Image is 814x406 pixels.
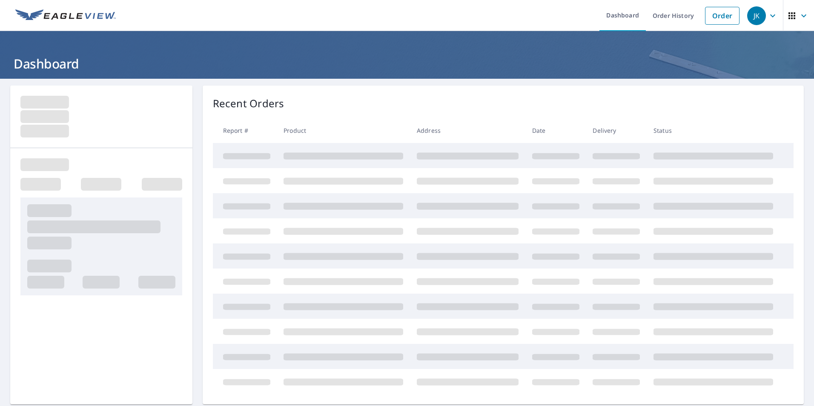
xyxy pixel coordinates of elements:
th: Status [647,118,780,143]
th: Address [410,118,525,143]
p: Recent Orders [213,96,284,111]
div: JK [747,6,766,25]
th: Delivery [586,118,647,143]
h1: Dashboard [10,55,804,72]
img: EV Logo [15,9,116,22]
th: Report # [213,118,277,143]
th: Product [277,118,410,143]
th: Date [525,118,586,143]
a: Order [705,7,739,25]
